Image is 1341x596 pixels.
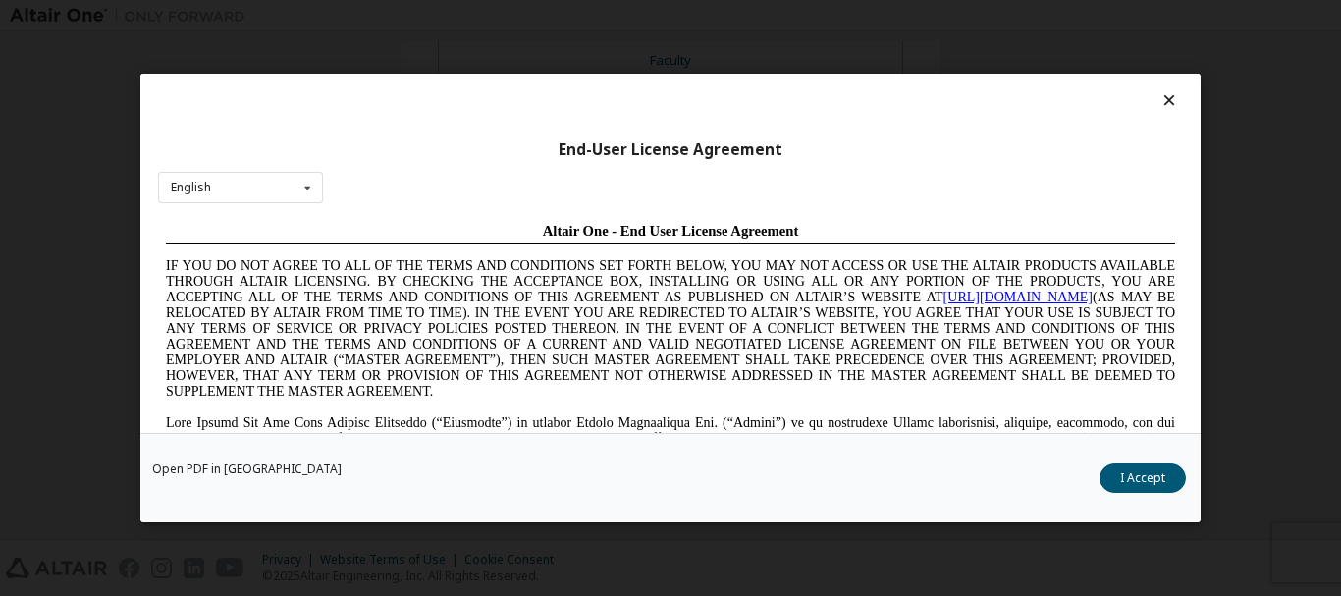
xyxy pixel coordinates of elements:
a: Open PDF in [GEOGRAPHIC_DATA] [152,463,342,475]
span: Lore Ipsumd Sit Ame Cons Adipisc Elitseddo (“Eiusmodte”) in utlabor Etdolo Magnaaliqua Eni. (“Adm... [8,200,1017,341]
a: [URL][DOMAIN_NAME] [785,75,935,89]
button: I Accept [1100,463,1186,493]
div: English [171,182,211,193]
div: End-User License Agreement [158,140,1183,160]
span: IF YOU DO NOT AGREE TO ALL OF THE TERMS AND CONDITIONS SET FORTH BELOW, YOU MAY NOT ACCESS OR USE... [8,43,1017,184]
span: Altair One - End User License Agreement [385,8,641,24]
